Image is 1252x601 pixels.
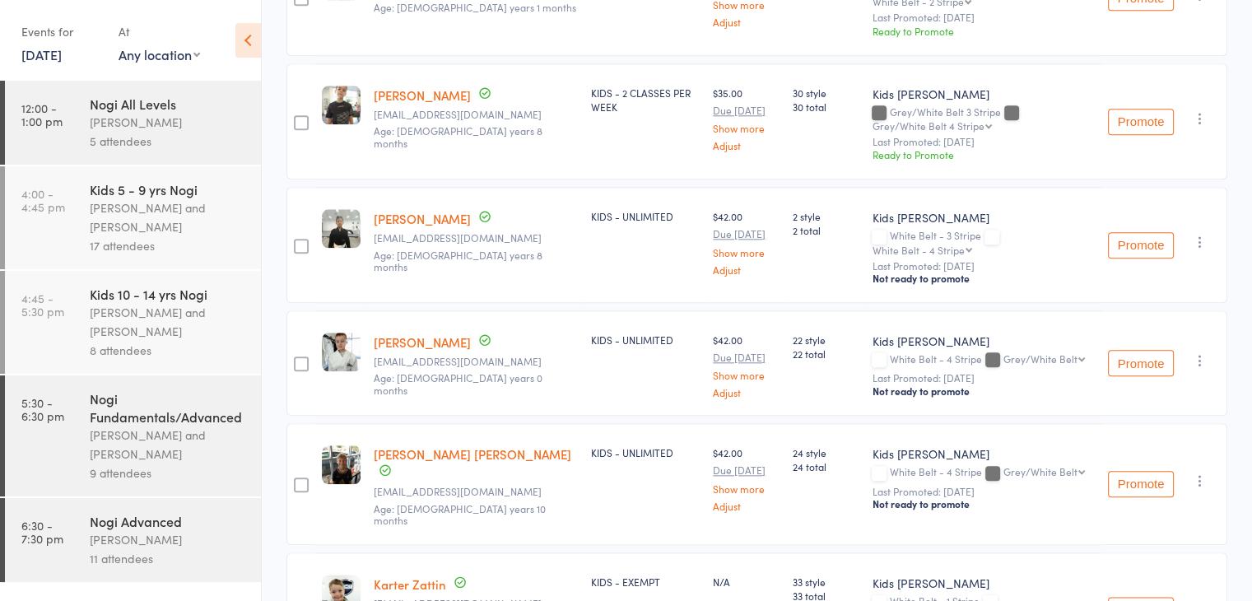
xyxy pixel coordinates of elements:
div: Ready to Promote [872,147,1095,161]
a: [PERSON_NAME] [374,210,471,227]
small: reynoldsgardenlawncare@hotmail.com [374,109,578,120]
div: White Belt - 4 Stripe [872,466,1095,480]
div: $42.00 [713,209,780,274]
div: Grey/White Belt 3 Stripe [872,106,1095,131]
a: Show more [713,123,780,133]
div: At [119,18,200,45]
span: Age: [DEMOGRAPHIC_DATA] years 0 months [374,370,542,396]
div: Events for [21,18,102,45]
div: 17 attendees [90,236,247,255]
div: Kids 10 - 14 yrs Nogi [90,285,247,303]
a: [DATE] [21,45,62,63]
div: $42.00 [713,333,780,398]
a: [PERSON_NAME] [374,333,471,351]
span: 30 style [793,86,859,100]
div: [PERSON_NAME] and [PERSON_NAME] [90,198,247,236]
span: 2 total [793,223,859,237]
div: Nogi Advanced [90,512,247,530]
a: 12:00 -1:00 pmNogi All Levels[PERSON_NAME]5 attendees [5,81,261,165]
div: Kids [PERSON_NAME] [872,86,1095,102]
div: Not ready to promote [872,272,1095,285]
img: image1749102652.png [322,86,361,124]
small: Last Promoted: [DATE] [872,136,1095,147]
div: 8 attendees [90,341,247,360]
span: Age: [DEMOGRAPHIC_DATA] years 8 months [374,248,542,273]
div: KIDS - UNLIMITED [591,333,700,347]
a: Adjust [713,16,780,27]
div: White Belt - 3 Stripe [872,230,1095,254]
img: image1741585595.png [322,445,361,484]
span: Age: [DEMOGRAPHIC_DATA] years 10 months [374,501,546,527]
div: Kids [PERSON_NAME] [872,209,1095,226]
div: 9 attendees [90,464,247,482]
small: Due [DATE] [713,464,780,476]
small: chalmers.34@hotmail.com [374,356,578,367]
div: Kids 5 - 9 yrs Nogi [90,180,247,198]
small: Last Promoted: [DATE] [872,486,1095,497]
div: N/A [713,575,780,589]
div: Ready to Promote [872,24,1095,38]
div: Kids [PERSON_NAME] [872,575,1095,591]
button: Promote [1108,350,1174,376]
span: Age: [DEMOGRAPHIC_DATA] years 8 months [374,123,542,149]
a: Adjust [713,264,780,275]
div: Kids [PERSON_NAME] [872,333,1095,349]
div: Grey/White Belt [1003,466,1077,477]
div: Any location [119,45,200,63]
div: [PERSON_NAME] [90,113,247,132]
div: Grey/White Belt [1003,353,1077,364]
a: Show more [713,483,780,494]
div: 5 attendees [90,132,247,151]
div: Nogi All Levels [90,95,247,113]
a: [PERSON_NAME] [374,86,471,104]
div: 11 attendees [90,549,247,568]
a: Adjust [713,140,780,151]
small: Last Promoted: [DATE] [872,12,1095,23]
div: White Belt - 4 Stripe [872,353,1095,367]
span: 2 style [793,209,859,223]
div: $42.00 [713,445,780,510]
span: 22 style [793,333,859,347]
a: Karter Zattin [374,575,446,593]
div: KIDS - UNLIMITED [591,445,700,459]
time: 6:30 - 7:30 pm [21,519,63,545]
span: 24 style [793,445,859,459]
div: KIDS - 2 CLASSES PER WEEK [591,86,700,114]
div: Not ready to promote [872,497,1095,510]
time: 4:00 - 4:45 pm [21,187,65,213]
time: 12:00 - 1:00 pm [21,101,63,128]
button: Promote [1108,109,1174,135]
a: Adjust [713,387,780,398]
small: Due [DATE] [713,352,780,363]
a: Show more [713,247,780,258]
time: 4:45 - 5:30 pm [21,291,64,318]
div: KIDS - UNLIMITED [591,209,700,223]
a: Show more [713,370,780,380]
img: image1743572892.png [322,333,361,371]
small: Bentran011@hotmail.com [374,232,578,244]
div: Not ready to promote [872,384,1095,398]
div: Grey/White Belt 4 Stripe [872,120,984,131]
button: Promote [1108,471,1174,497]
a: [PERSON_NAME] [PERSON_NAME] [374,445,571,463]
div: [PERSON_NAME] and [PERSON_NAME] [90,303,247,341]
span: 24 total [793,459,859,473]
img: image1748590657.png [322,209,361,248]
small: Due [DATE] [713,228,780,240]
div: [PERSON_NAME] and [PERSON_NAME] [90,426,247,464]
div: KIDS - EXEMPT [591,575,700,589]
a: Adjust [713,501,780,511]
span: 30 total [793,100,859,114]
time: 5:30 - 6:30 pm [21,396,64,422]
div: [PERSON_NAME] [90,530,247,549]
div: White Belt - 4 Stripe [872,245,964,255]
button: Promote [1108,232,1174,259]
a: 6:30 -7:30 pmNogi Advanced[PERSON_NAME]11 attendees [5,498,261,582]
div: Kids [PERSON_NAME] [872,445,1095,462]
a: 4:45 -5:30 pmKids 10 - 14 yrs Nogi[PERSON_NAME] and [PERSON_NAME]8 attendees [5,271,261,374]
div: Nogi Fundamentals/Advanced [90,389,247,426]
div: $35.00 [713,86,780,151]
small: Last Promoted: [DATE] [872,260,1095,272]
a: 4:00 -4:45 pmKids 5 - 9 yrs Nogi[PERSON_NAME] and [PERSON_NAME]17 attendees [5,166,261,269]
span: 33 style [793,575,859,589]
